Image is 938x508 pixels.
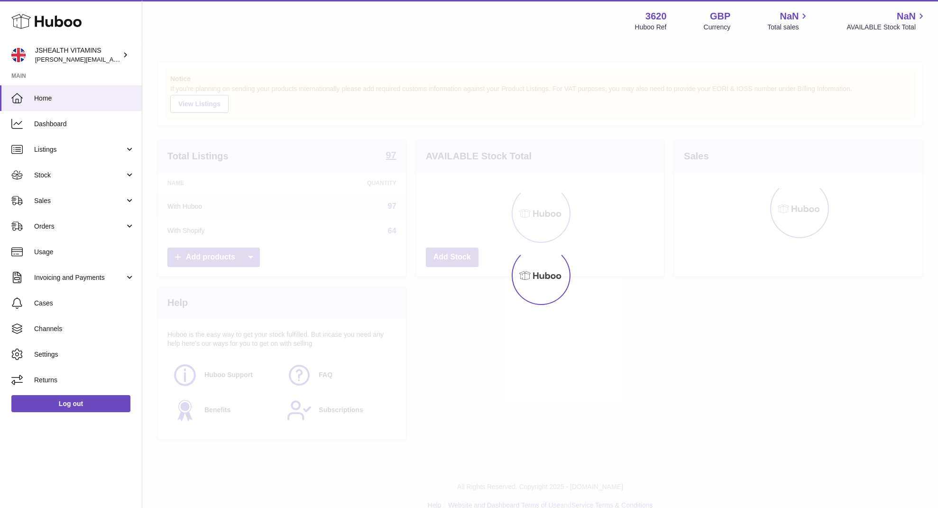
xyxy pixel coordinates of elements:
strong: 3620 [645,10,667,23]
strong: GBP [710,10,730,23]
span: Sales [34,196,125,205]
span: AVAILABLE Stock Total [846,23,927,32]
span: Orders [34,222,125,231]
span: Channels [34,324,135,333]
span: Cases [34,299,135,308]
img: francesca@jshealthvitamins.com [11,48,26,62]
span: Listings [34,145,125,154]
div: Currency [704,23,731,32]
span: Home [34,94,135,103]
span: NaN [897,10,916,23]
span: Stock [34,171,125,180]
div: Huboo Ref [635,23,667,32]
span: Settings [34,350,135,359]
a: Log out [11,395,130,412]
span: Returns [34,376,135,385]
span: NaN [780,10,799,23]
span: Invoicing and Payments [34,273,125,282]
span: [PERSON_NAME][EMAIL_ADDRESS][DOMAIN_NAME] [35,55,190,63]
span: Usage [34,248,135,257]
a: NaN AVAILABLE Stock Total [846,10,927,32]
div: JSHEALTH VITAMINS [35,46,120,64]
span: Dashboard [34,120,135,129]
a: NaN Total sales [767,10,809,32]
span: Total sales [767,23,809,32]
